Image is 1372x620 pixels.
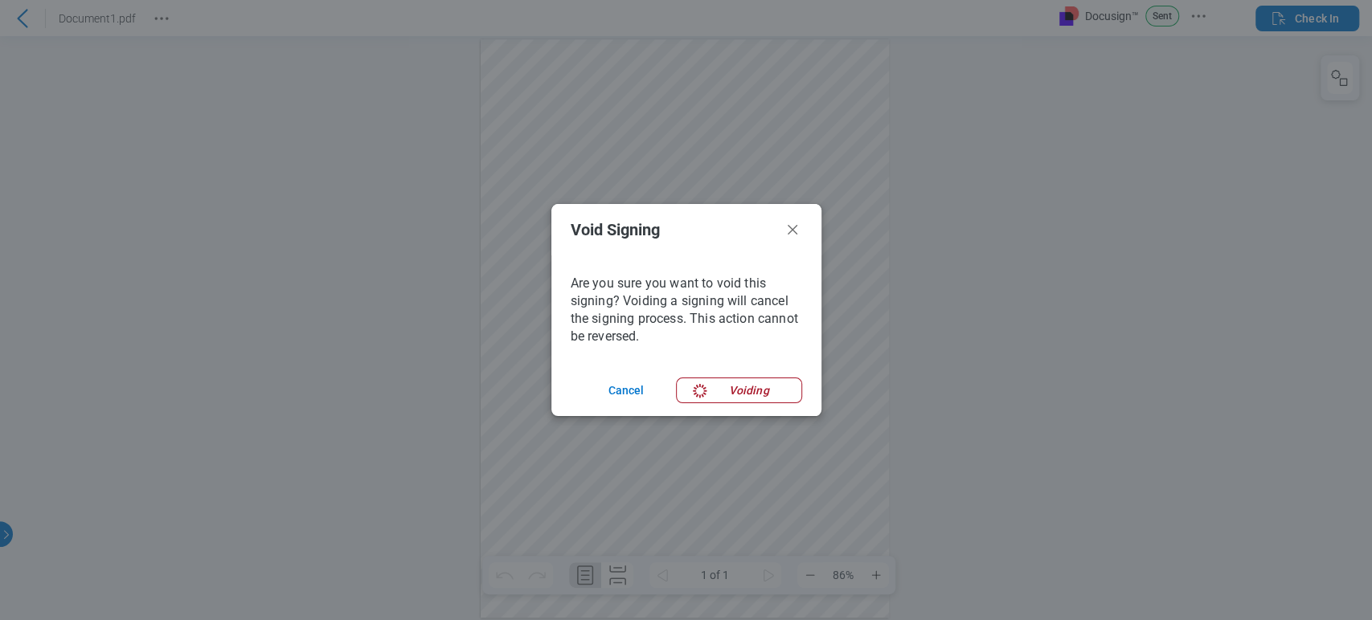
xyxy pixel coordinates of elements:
[551,255,821,365] div: Are you sure you want to void this signing? Voiding a signing will cancel the signing process. Th...
[676,377,801,403] button: Voiding
[571,221,776,239] h2: Void Signing
[588,377,663,403] button: Cancel
[783,220,802,239] button: Void Signing Dialogue
[722,382,768,398] span: Voiding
